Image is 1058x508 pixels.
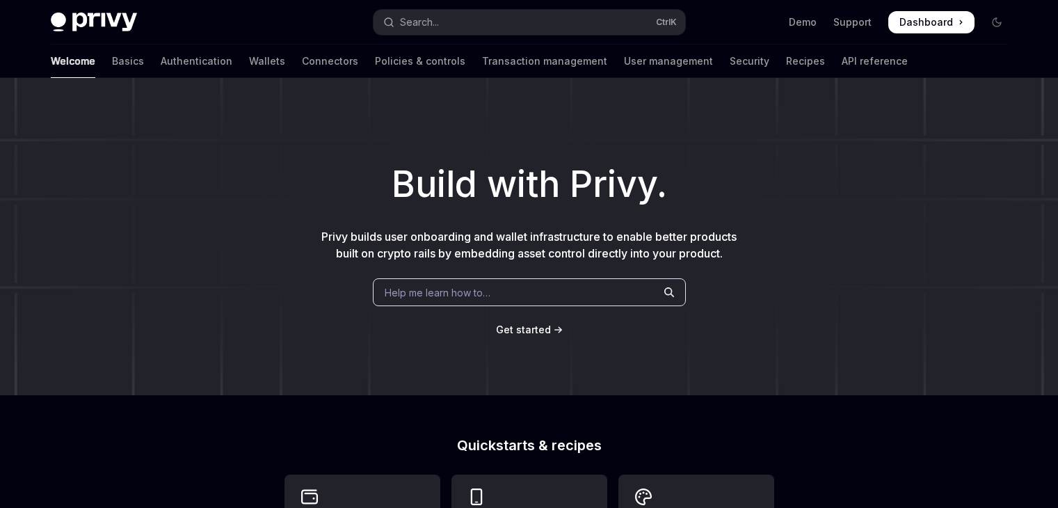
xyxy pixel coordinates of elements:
[833,15,872,29] a: Support
[888,11,975,33] a: Dashboard
[321,230,737,260] span: Privy builds user onboarding and wallet infrastructure to enable better products built on crypto ...
[374,10,685,35] button: Open search
[22,157,1036,212] h1: Build with Privy.
[730,45,769,78] a: Security
[51,45,95,78] a: Welcome
[375,45,465,78] a: Policies & controls
[284,438,774,452] h2: Quickstarts & recipes
[112,45,144,78] a: Basics
[986,11,1008,33] button: Toggle dark mode
[656,17,677,28] span: Ctrl K
[51,13,137,32] img: dark logo
[624,45,713,78] a: User management
[496,323,551,337] a: Get started
[842,45,908,78] a: API reference
[249,45,285,78] a: Wallets
[789,15,817,29] a: Demo
[400,14,439,31] div: Search...
[385,285,490,300] span: Help me learn how to…
[161,45,232,78] a: Authentication
[786,45,825,78] a: Recipes
[302,45,358,78] a: Connectors
[496,324,551,335] span: Get started
[899,15,953,29] span: Dashboard
[482,45,607,78] a: Transaction management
